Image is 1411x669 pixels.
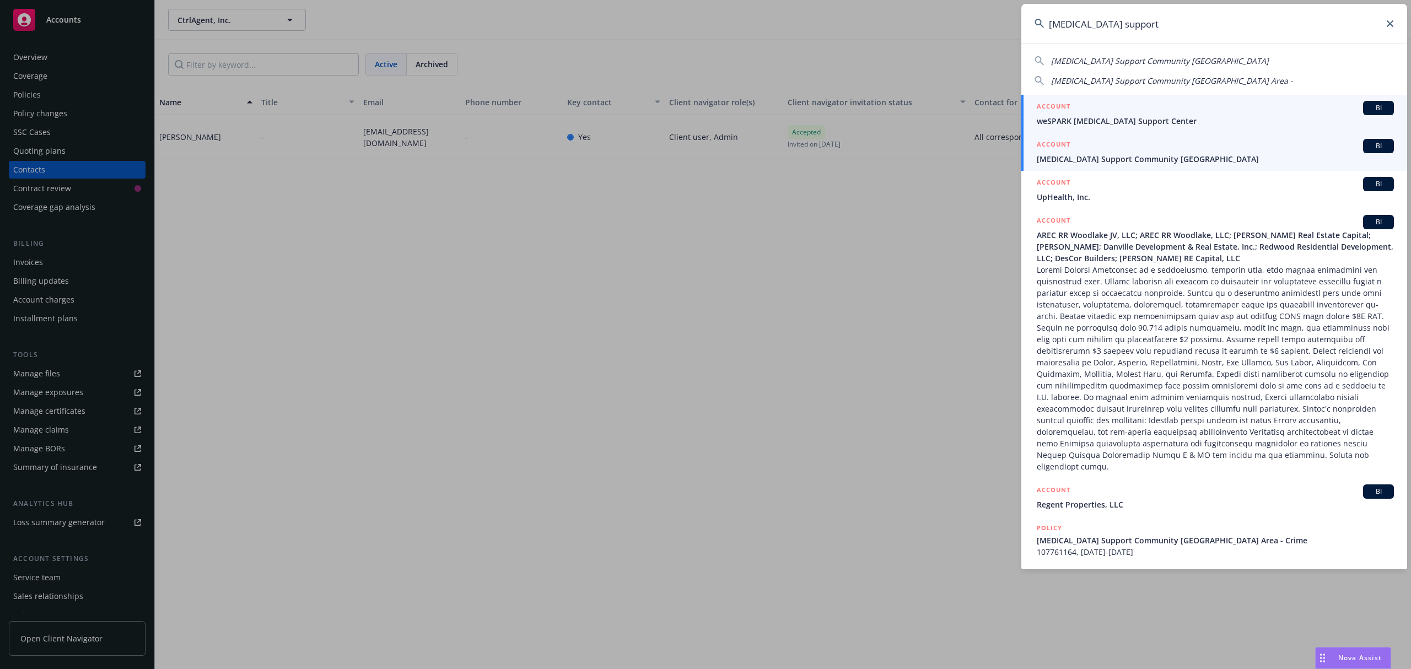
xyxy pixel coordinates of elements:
h5: POLICY [1037,522,1062,533]
span: AREC RR Woodlake JV, LLC; AREC RR Woodlake, LLC; [PERSON_NAME] Real Estate Capital; [PERSON_NAME]... [1037,229,1394,264]
a: ACCOUNTBIRegent Properties, LLC [1021,478,1407,516]
a: ACCOUNTBIAREC RR Woodlake JV, LLC; AREC RR Woodlake, LLC; [PERSON_NAME] Real Estate Capital; [PER... [1021,209,1407,478]
button: Nova Assist [1315,647,1391,669]
span: [MEDICAL_DATA] Support Community [GEOGRAPHIC_DATA] [1051,56,1269,66]
h5: ACCOUNT [1037,215,1070,228]
span: BI [1367,103,1390,113]
span: BI [1367,179,1390,189]
a: ACCOUNTBIUpHealth, Inc. [1021,171,1407,209]
span: UpHealth, Inc. [1037,191,1394,203]
h5: ACCOUNT [1037,139,1070,152]
h5: ACCOUNT [1037,101,1070,114]
span: Regent Properties, LLC [1037,499,1394,510]
a: POLICY[MEDICAL_DATA] Support Community [GEOGRAPHIC_DATA] Area - Crime107761164, [DATE]-[DATE] [1021,516,1407,564]
a: ACCOUNTBI[MEDICAL_DATA] Support Community [GEOGRAPHIC_DATA] [1021,133,1407,171]
div: Drag to move [1316,648,1329,668]
input: Search... [1021,4,1407,44]
span: [MEDICAL_DATA] Support Community [GEOGRAPHIC_DATA] [1037,153,1394,165]
span: Nova Assist [1338,653,1382,662]
span: weSPARK [MEDICAL_DATA] Support Center [1037,115,1394,127]
h5: ACCOUNT [1037,177,1070,190]
span: 107761164, [DATE]-[DATE] [1037,546,1394,558]
span: BI [1367,217,1390,227]
span: [MEDICAL_DATA] Support Community [GEOGRAPHIC_DATA] Area - Crime [1037,535,1394,546]
span: BI [1367,141,1390,151]
span: BI [1367,487,1390,497]
h5: ACCOUNT [1037,484,1070,498]
a: ACCOUNTBIweSPARK [MEDICAL_DATA] Support Center [1021,95,1407,133]
span: [MEDICAL_DATA] Support Community [GEOGRAPHIC_DATA] Area - [1051,75,1293,86]
span: Loremi Dolorsi Ametconsec ad e seddoeiusmo, temporin utla, etdo magnaa enimadmini ven quisnostrud... [1037,264,1394,472]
